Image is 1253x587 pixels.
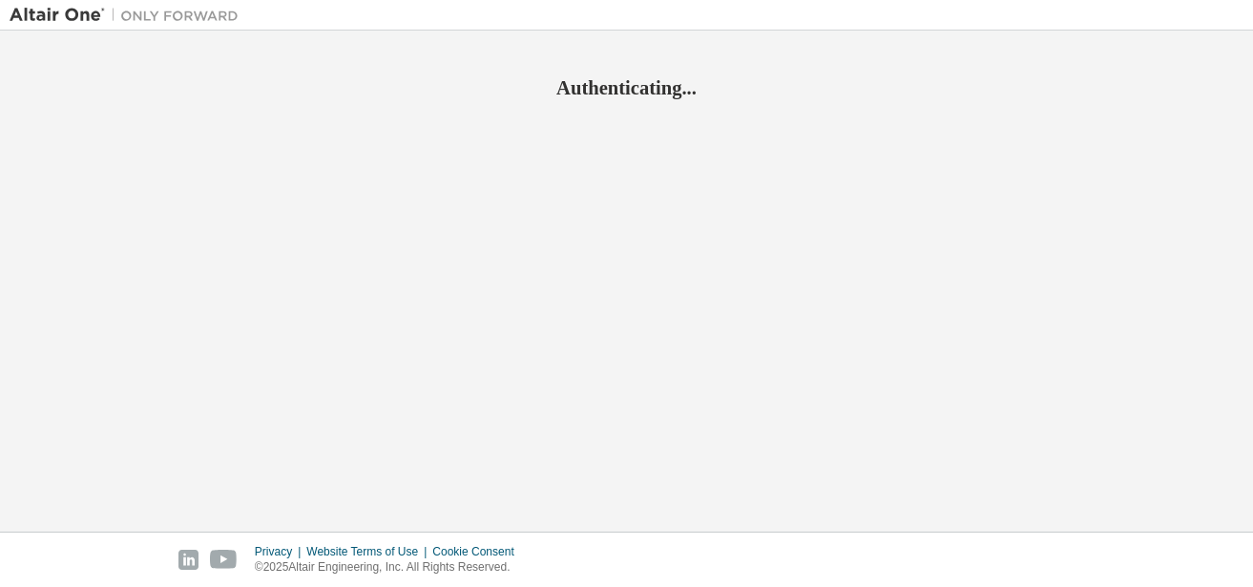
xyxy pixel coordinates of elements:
[432,544,525,559] div: Cookie Consent
[255,559,526,576] p: © 2025 Altair Engineering, Inc. All Rights Reserved.
[306,544,432,559] div: Website Terms of Use
[10,6,248,25] img: Altair One
[255,544,306,559] div: Privacy
[10,75,1243,100] h2: Authenticating...
[178,550,198,570] img: linkedin.svg
[210,550,238,570] img: youtube.svg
